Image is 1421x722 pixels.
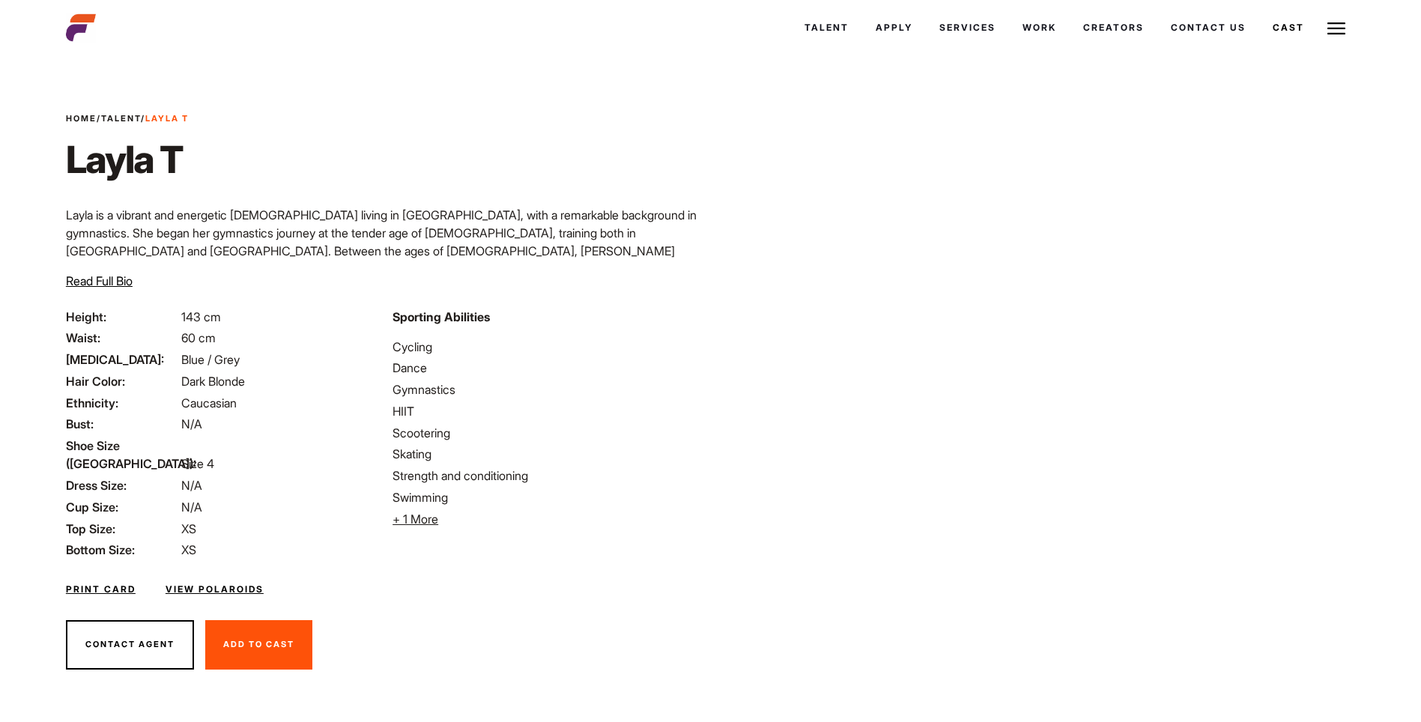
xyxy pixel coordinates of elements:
span: Read Full Bio [66,273,133,288]
span: + 1 More [393,512,438,527]
span: Dark Blonde [181,374,245,389]
span: Dress Size: [66,476,178,494]
li: Skating [393,445,701,463]
a: Talent [101,113,141,124]
h1: Layla T [66,137,189,182]
span: Bottom Size: [66,541,178,559]
li: Gymnastics [393,380,701,398]
li: Dance [393,359,701,377]
span: 143 cm [181,309,221,324]
span: Size 4 [181,456,214,471]
li: HIIT [393,402,701,420]
span: Blue / Grey [181,352,240,367]
span: Waist: [66,329,178,347]
strong: Sporting Abilities [393,309,490,324]
span: Shoe Size ([GEOGRAPHIC_DATA]): [66,437,178,473]
button: Contact Agent [66,620,194,670]
a: Services [926,7,1009,48]
span: Add To Cast [223,639,294,649]
a: Home [66,113,97,124]
li: Cycling [393,338,701,356]
span: Hair Color: [66,372,178,390]
span: Caucasian [181,395,237,410]
a: Talent [791,7,862,48]
span: N/A [181,478,202,493]
img: cropped-aefm-brand-fav-22-square.png [66,13,96,43]
a: Creators [1070,7,1157,48]
li: Swimming [393,488,701,506]
a: Apply [862,7,926,48]
span: Bust: [66,415,178,433]
span: 60 cm [181,330,216,345]
strong: Layla T [145,113,189,124]
span: N/A [181,416,202,431]
span: / / [66,112,189,125]
span: Ethnicity: [66,394,178,412]
span: Top Size: [66,520,178,538]
button: Add To Cast [205,620,312,670]
span: Height: [66,308,178,326]
button: Read Full Bio [66,272,133,290]
li: Strength and conditioning [393,467,701,485]
span: XS [181,521,196,536]
span: Cup Size: [66,498,178,516]
span: [MEDICAL_DATA]: [66,351,178,368]
a: Print Card [66,583,136,596]
span: N/A [181,500,202,515]
a: View Polaroids [166,583,264,596]
span: XS [181,542,196,557]
img: Burger icon [1327,19,1345,37]
li: Scootering [393,424,701,442]
p: Layla is a vibrant and energetic [DEMOGRAPHIC_DATA] living in [GEOGRAPHIC_DATA], with a remarkabl... [66,206,702,314]
a: Work [1009,7,1070,48]
a: Contact Us [1157,7,1259,48]
a: Cast [1259,7,1318,48]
